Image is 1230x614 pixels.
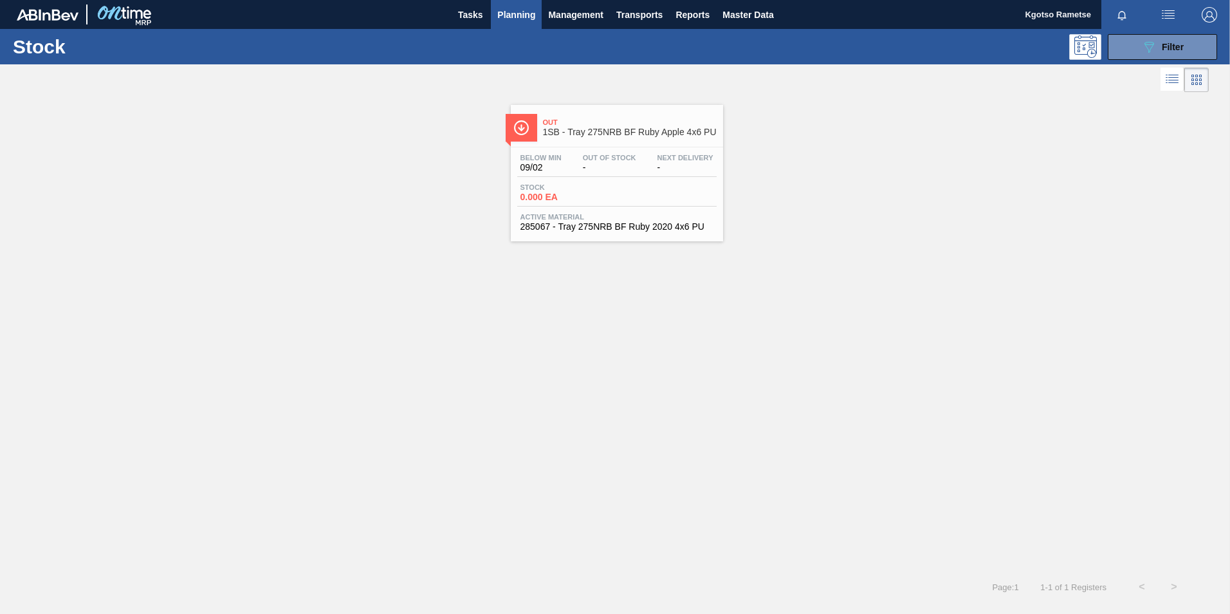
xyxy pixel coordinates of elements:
[583,154,636,162] span: Out Of Stock
[1202,7,1217,23] img: Logout
[1108,34,1217,60] button: Filter
[520,163,562,172] span: 09/02
[657,163,713,172] span: -
[456,7,484,23] span: Tasks
[1161,7,1176,23] img: userActions
[520,213,713,221] span: Active Material
[497,7,535,23] span: Planning
[1101,6,1143,24] button: Notifications
[1161,68,1184,92] div: List Vision
[1038,582,1106,592] span: 1 - 1 of 1 Registers
[722,7,773,23] span: Master Data
[1162,42,1184,52] span: Filter
[992,582,1018,592] span: Page : 1
[513,120,529,136] img: Ícone
[1158,571,1190,603] button: >
[543,127,717,137] span: 1SB - Tray 275NRB BF Ruby Apple 4x6 PU
[520,192,610,202] span: 0.000 EA
[1069,34,1101,60] div: Programming: no user selected
[1184,68,1209,92] div: Card Vision
[543,118,717,126] span: Out
[1126,571,1158,603] button: <
[583,163,636,172] span: -
[616,7,663,23] span: Transports
[13,39,205,54] h1: Stock
[548,7,603,23] span: Management
[520,154,562,162] span: Below Min
[520,183,610,191] span: Stock
[17,9,78,21] img: TNhmsLtSVTkK8tSr43FrP2fwEKptu5GPRR3wAAAABJRU5ErkJggg==
[501,95,730,241] a: ÍconeOut1SB - Tray 275NRB BF Ruby Apple 4x6 PUBelow Min09/02Out Of Stock-Next Delivery-Stock0.000...
[520,222,713,232] span: 285067 - Tray 275NRB BF Ruby 2020 4x6 PU
[657,154,713,162] span: Next Delivery
[675,7,710,23] span: Reports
